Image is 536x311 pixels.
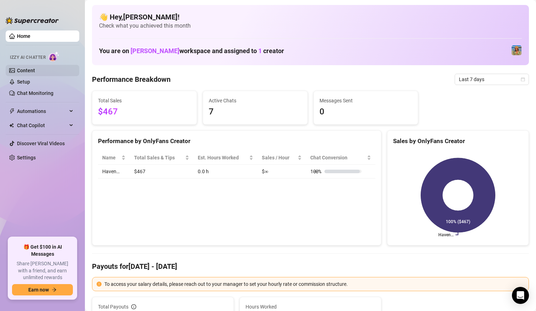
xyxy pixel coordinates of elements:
span: Total Payouts [98,303,128,311]
button: Earn nowarrow-right [12,284,73,295]
text: Haven… [438,232,454,237]
span: 1 [258,47,262,55]
a: Home [17,33,30,39]
td: $467 [130,165,194,179]
th: Name [98,151,130,165]
div: Open Intercom Messenger [512,287,529,304]
span: $467 [98,105,191,119]
h4: Performance Breakdown [92,74,171,84]
div: Sales by OnlyFans Creator [393,136,523,146]
a: Discover Viral Videos [17,141,65,146]
a: Content [17,68,35,73]
h4: 👋 Hey, [PERSON_NAME] ! [99,12,522,22]
img: logo-BBDzfeDw.svg [6,17,59,24]
a: Setup [17,79,30,85]
span: Messages Sent [319,97,413,104]
div: Est. Hours Worked [198,154,248,162]
span: Total Sales & Tips [134,154,184,162]
span: [PERSON_NAME] [131,47,179,55]
span: 🎁 Get $100 in AI Messages [12,244,73,258]
span: Automations [17,106,67,117]
span: exclamation-circle [97,282,102,287]
span: Active Chats [209,97,302,104]
img: Haven (@tshavenrose) [512,45,521,55]
span: info-circle [131,304,136,309]
span: Name [102,154,120,162]
th: Chat Conversion [306,151,375,165]
span: arrow-right [52,287,57,292]
span: thunderbolt [9,108,15,114]
span: Share [PERSON_NAME] with a friend, and earn unlimited rewards [12,260,73,281]
td: $∞ [258,165,306,179]
h4: Payouts for [DATE] - [DATE] [92,261,529,271]
div: Performance by OnlyFans Creator [98,136,375,146]
span: calendar [521,77,525,81]
span: 100 % [310,168,322,175]
div: To access your salary details, please reach out to your manager to set your hourly rate or commis... [104,280,524,288]
span: Chat Conversion [310,154,365,162]
span: Hours Worked [246,303,375,311]
span: 7 [209,105,302,119]
td: Haven… [98,165,130,179]
span: Last 7 days [459,74,525,85]
span: Total Sales [98,97,191,104]
span: Sales / Hour [262,154,296,162]
span: 0 [319,105,413,119]
h1: You are on workspace and assigned to creator [99,47,284,55]
th: Total Sales & Tips [130,151,194,165]
th: Sales / Hour [258,151,306,165]
a: Settings [17,155,36,160]
img: Chat Copilot [9,123,14,128]
span: Izzy AI Chatter [10,54,46,61]
span: Check what you achieved this month [99,22,522,30]
span: Chat Copilot [17,120,67,131]
span: Earn now [28,287,49,293]
img: AI Chatter [48,51,59,62]
a: Chat Monitoring [17,90,53,96]
td: 0.0 h [194,165,258,179]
